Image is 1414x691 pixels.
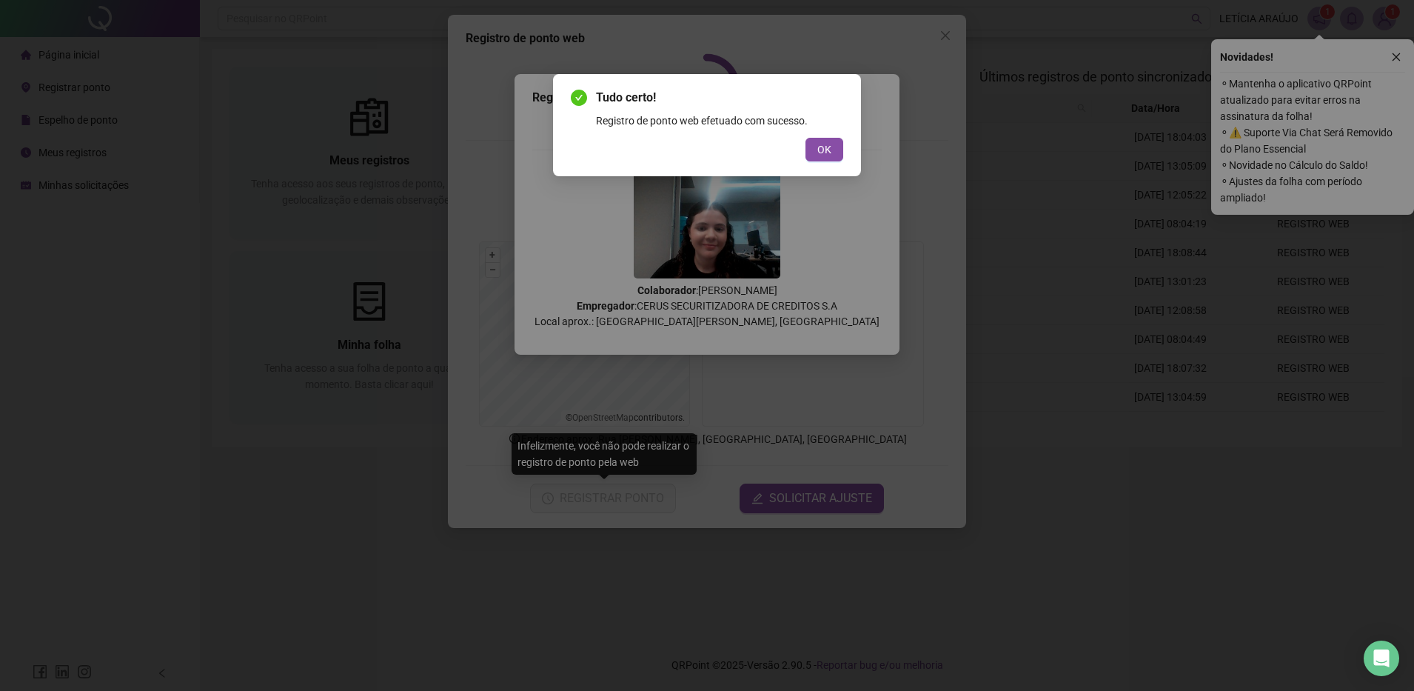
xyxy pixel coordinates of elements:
div: Open Intercom Messenger [1364,641,1399,676]
span: Tudo certo! [596,89,843,107]
span: check-circle [571,90,587,106]
div: Registro de ponto web efetuado com sucesso. [596,113,843,129]
span: OK [817,141,831,158]
button: OK [805,138,843,161]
